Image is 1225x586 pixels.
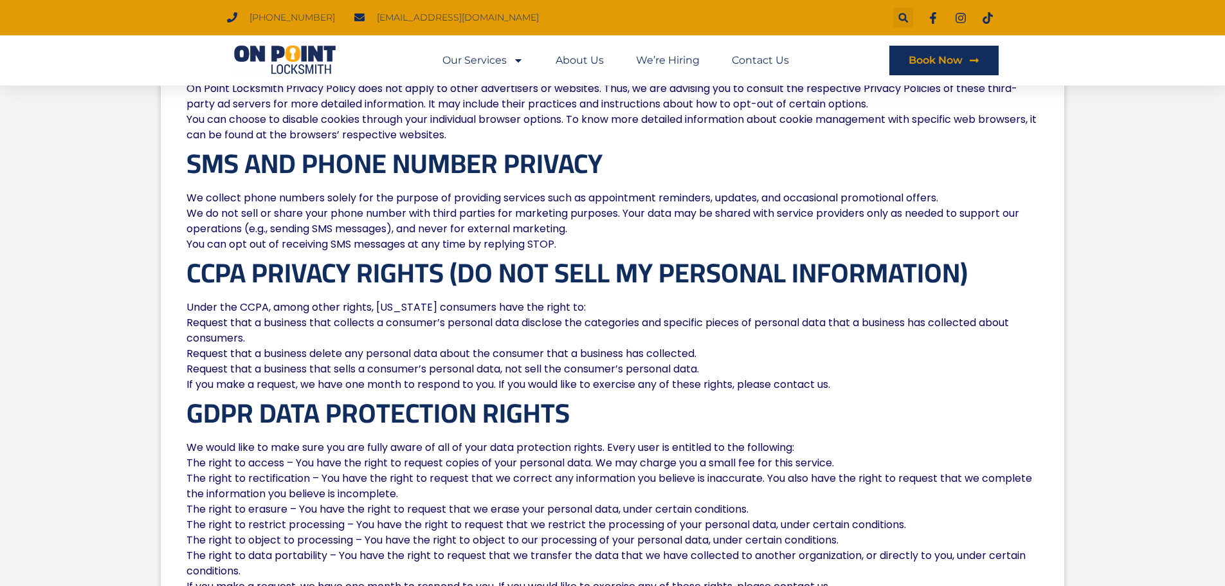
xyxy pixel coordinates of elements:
[186,471,1037,502] p: The right to rectification – You have the right to request that we correct any information you be...
[186,440,1037,455] p: We would like to make sure you are fully aware of all of your data protection rights. Every user ...
[186,346,1037,362] p: Request that a business delete any personal data about the consumer that a business has collected.
[889,46,999,75] a: Book Now
[893,8,913,28] div: Search
[186,362,1037,377] p: Request that a business that sells a consumer’s personal data, not sell the consumer’s personal d...
[186,300,1037,315] p: Under the CCPA, among other rights, [US_STATE] consumers have the right to:
[186,190,1037,252] p: We collect phone numbers solely for the purpose of providing services such as appointment reminde...
[186,398,1037,430] h2: GDPR Data Protection Rights
[186,257,1037,289] h2: CCPA Privacy Rights (Do Not Sell My Personal Information)
[909,55,963,66] span: Book Now
[186,548,1037,579] p: The right to data portability – You have the right to request that we transfer the data that we h...
[246,9,335,26] span: [PHONE_NUMBER]
[186,455,1037,471] p: The right to access – You have the right to request copies of your personal data. We may charge y...
[186,81,1037,112] p: On Point Locksmith Privacy Policy does not apply to other advertisers or websites. Thus, we are a...
[186,315,1037,346] p: Request that a business that collects a consumer’s personal data disclose the categories and spec...
[732,46,789,75] a: Contact Us
[442,46,523,75] a: Our Services
[374,9,539,26] span: [EMAIL_ADDRESS][DOMAIN_NAME]
[442,46,789,75] nav: Menu
[556,46,604,75] a: About Us
[186,377,1037,392] p: If you make a request, we have one month to respond to you. If you would like to exercise any of ...
[186,502,1037,517] p: The right to erasure – You have the right to request that we erase your personal data, under cert...
[636,46,700,75] a: We’re Hiring
[186,517,1037,533] p: The right to restrict processing – You have the right to request that we restrict the processing ...
[186,533,1037,548] p: The right to object to processing – You have the right to object to our processing of your person...
[186,112,1037,143] p: You can choose to disable cookies through your individual browser options. To know more detailed ...
[186,148,1037,180] h2: SMS and Phone Number Privacy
